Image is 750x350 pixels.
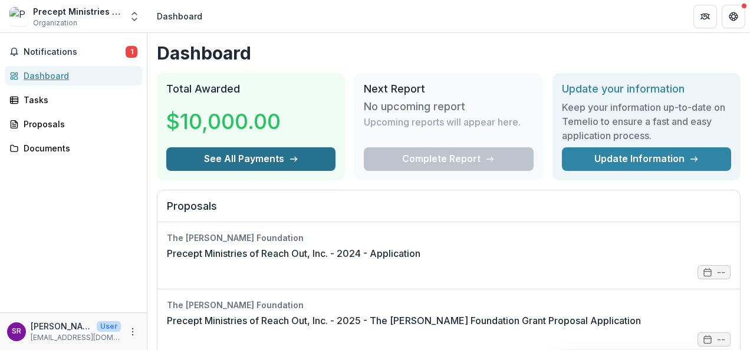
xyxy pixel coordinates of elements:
img: Precept Ministries of Reach Out, Inc. [9,7,28,26]
span: Organization [33,18,77,28]
p: [EMAIL_ADDRESS][DOMAIN_NAME] [31,332,121,343]
h1: Dashboard [157,42,741,64]
div: Dashboard [157,10,202,22]
a: Precept Ministries of Reach Out, Inc. - 2024 - Application [167,246,420,260]
a: Documents [5,138,142,158]
h2: Proposals [167,200,731,222]
p: [PERSON_NAME] [31,320,92,332]
a: Update Information [562,147,731,171]
button: See All Payments [166,147,335,171]
div: Shannon Robbins [12,328,21,335]
h2: Next Report [364,82,533,95]
span: 1 [126,46,137,58]
a: Precept Ministries of Reach Out, Inc. - 2025 - The [PERSON_NAME] Foundation Grant Proposal Applic... [167,313,641,328]
button: Open entity switcher [126,5,143,28]
button: Notifications1 [5,42,142,61]
button: More [126,325,140,339]
div: Tasks [24,94,133,106]
span: Notifications [24,47,126,57]
button: Partners [693,5,717,28]
p: Upcoming reports will appear here. [364,115,521,129]
a: Tasks [5,90,142,110]
h3: $10,000.00 [166,105,281,137]
div: Dashboard [24,70,133,82]
h3: Keep your information up-to-date on Temelio to ensure a fast and easy application process. [562,100,731,143]
button: Get Help [722,5,745,28]
div: Precept Ministries of Reach Out, Inc. [33,5,121,18]
a: Proposals [5,114,142,134]
nav: breadcrumb [152,8,207,25]
h3: No upcoming report [364,100,465,113]
a: Dashboard [5,66,142,85]
div: Documents [24,142,133,154]
div: Proposals [24,118,133,130]
h2: Total Awarded [166,82,335,95]
p: User [97,321,121,332]
h2: Update your information [562,82,731,95]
